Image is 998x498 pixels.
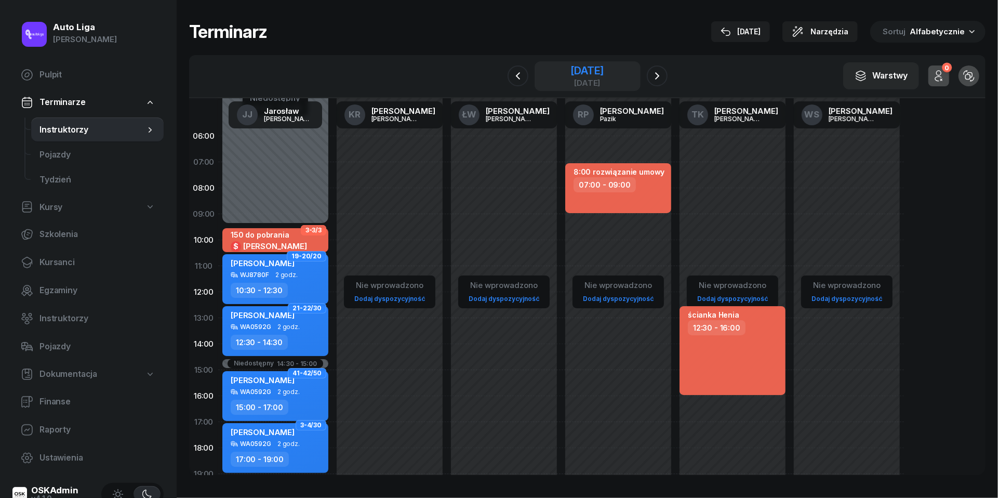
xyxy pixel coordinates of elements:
span: WS [804,110,819,119]
div: [PERSON_NAME] [714,107,778,115]
span: 2 godz. [277,440,300,448]
a: Pojazdy [12,334,164,359]
span: 3-4/30 [300,424,322,426]
div: 13:00 [189,305,218,331]
span: [PERSON_NAME] [231,427,295,437]
div: 0 [942,63,952,73]
span: Narzędzia [810,25,848,38]
div: OSKAdmin [31,486,78,495]
div: 16:00 [189,383,218,409]
span: [PERSON_NAME] [231,258,295,268]
span: JJ [242,110,252,119]
div: [DATE] [570,65,604,76]
span: KR [349,110,361,119]
span: Terminarze [39,96,85,109]
a: Dodaj dyspozycyjność [807,293,886,305]
span: 3-3/3 [305,229,322,231]
div: Nie wprowadzono [579,279,658,292]
span: Pojazdy [39,340,155,353]
span: 21-22/30 [292,307,322,309]
a: KR[PERSON_NAME][PERSON_NAME] [336,101,444,128]
button: 0 [928,65,949,86]
a: Kursy [12,195,164,219]
button: Nie wprowadzonoDodaj dyspozycyjność [350,277,429,307]
span: Instruktorzy [39,123,145,137]
div: [PERSON_NAME] [600,107,664,115]
span: Kursy [39,201,62,214]
div: [PERSON_NAME] [829,115,879,122]
span: ŁW [462,110,476,119]
button: Nie wprowadzonoDodaj dyspozycyjność [579,277,658,307]
div: [PERSON_NAME] [53,33,117,46]
a: Pojazdy [31,142,164,167]
div: WA0592G [240,323,271,330]
span: Finanse [39,395,155,409]
div: [PERSON_NAME] [714,115,764,122]
div: [PERSON_NAME] [486,115,536,122]
button: Sortuj Alfabetycznie [870,21,986,43]
span: [PERSON_NAME] [231,310,295,320]
div: [PERSON_NAME] [371,115,421,122]
a: Egzaminy [12,278,164,303]
a: Instruktorzy [31,117,164,142]
span: Pojazdy [39,148,155,162]
a: Finanse [12,389,164,414]
div: Nie wprowadzono [350,279,429,292]
a: Dokumentacja [12,362,164,386]
div: 17:00 [189,409,218,435]
a: Dodaj dyspozycyjność [579,293,658,305]
span: Tydzień [39,173,155,187]
a: Ustawienia [12,445,164,470]
span: [PERSON_NAME] [243,241,307,251]
span: 2 godz. [275,271,298,279]
div: 10:00 [189,227,218,253]
div: WJ8780F [240,271,269,278]
a: RP[PERSON_NAME]Pazik [565,101,672,128]
button: Nie wprowadzonoDodaj dyspozycyjność [807,277,886,307]
div: 14:00 [189,331,218,357]
div: [PERSON_NAME] [371,107,435,115]
button: Warstwy [843,62,919,89]
div: Nie wprowadzono [464,279,543,292]
a: ŁW[PERSON_NAME][PERSON_NAME] [450,101,558,128]
div: Auto Liga [53,23,117,32]
div: 10:30 - 12:30 [231,283,288,298]
span: Ustawienia [39,451,155,465]
a: JJJarosław[PERSON_NAME] [229,101,322,128]
span: Sortuj [883,25,908,38]
button: Nie wprowadzonoDodaj dyspozycyjność [693,277,772,307]
div: 06:00 [189,123,218,149]
div: Pazik [600,115,650,122]
span: Szkolenia [39,228,155,241]
div: Warstwy [855,69,908,83]
div: [PERSON_NAME] [486,107,550,115]
a: Terminarze [12,90,164,114]
div: 14:30 - 15:00 [277,360,317,367]
a: Dodaj dyspozycyjność [464,293,543,305]
button: Niedostępny14:30 - 15:00 [234,360,317,367]
div: 07:00 [189,149,218,175]
button: Nie wprowadzonoDodaj dyspozycyjność [464,277,543,307]
span: Instruktorzy [39,312,155,325]
span: 2 godz. [277,323,300,331]
div: 8:00 rozwiązanie umowy [574,167,664,176]
div: 09:00 [189,201,218,227]
div: [PERSON_NAME] [829,107,893,115]
a: Dodaj dyspozycyjność [693,293,772,305]
span: Kursanci [39,256,155,269]
div: 18:00 [189,435,218,461]
div: 19:00 [189,461,218,487]
span: 41-42/50 [292,372,322,374]
div: 15:00 - 17:00 [231,400,288,415]
span: Alfabetycznie [910,27,965,36]
a: Instruktorzy [12,306,164,331]
div: [DATE] [721,25,761,38]
div: 12:30 - 14:30 [231,335,288,350]
div: 08:00 [189,175,218,201]
span: $ [233,243,238,250]
span: RP [578,110,589,119]
div: 17:00 - 19:00 [231,452,289,467]
div: Jarosław [264,107,314,115]
div: 12:30 - 16:00 [688,320,746,335]
div: WA0592G [240,440,271,447]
